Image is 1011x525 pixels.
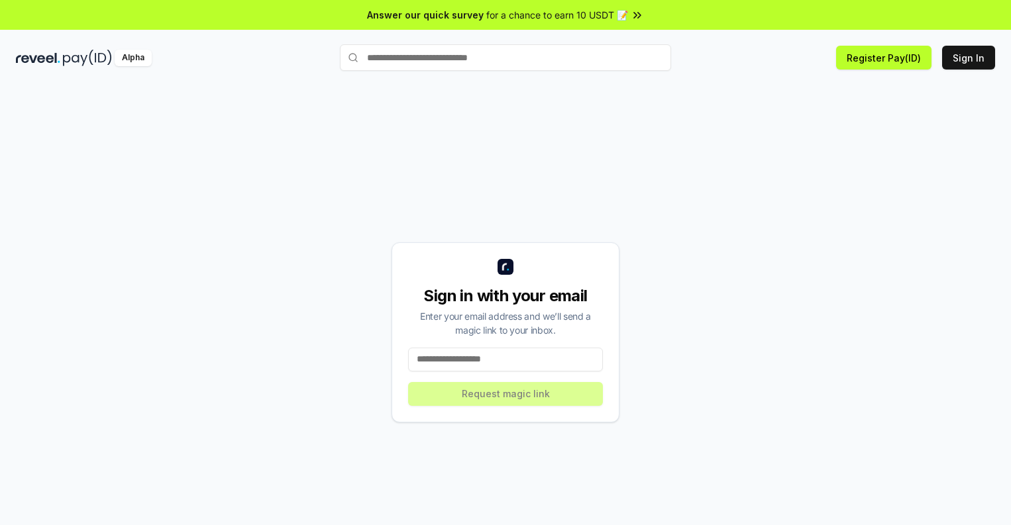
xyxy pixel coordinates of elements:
button: Register Pay(ID) [836,46,931,70]
span: Answer our quick survey [367,8,484,22]
button: Sign In [942,46,995,70]
div: Alpha [115,50,152,66]
img: pay_id [63,50,112,66]
img: logo_small [498,259,513,275]
span: for a chance to earn 10 USDT 📝 [486,8,628,22]
div: Enter your email address and we’ll send a magic link to your inbox. [408,309,603,337]
div: Sign in with your email [408,285,603,307]
img: reveel_dark [16,50,60,66]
